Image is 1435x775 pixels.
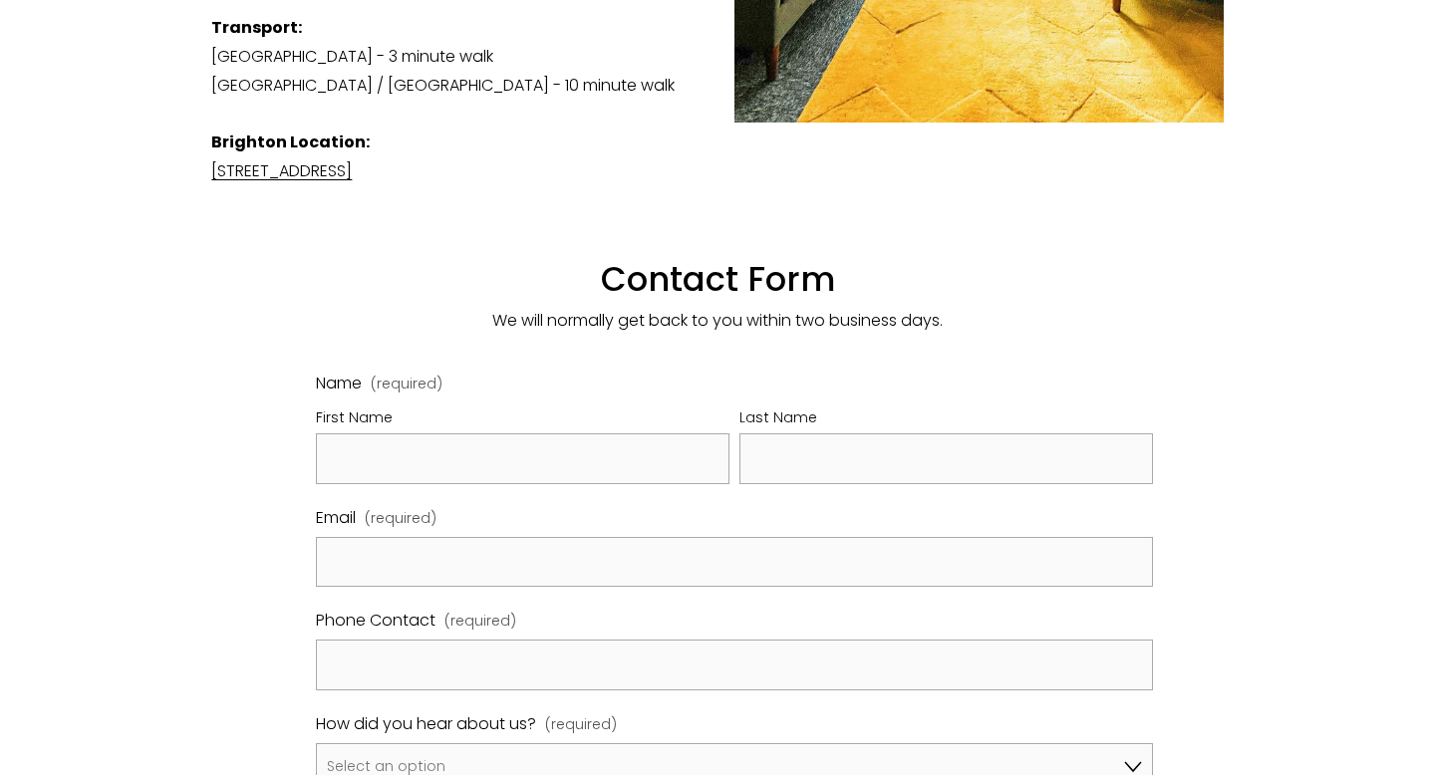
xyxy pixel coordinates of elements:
h1: Contact Form [211,218,1223,301]
p: We will normally get back to you within two business days. [211,307,1223,336]
span: (required) [545,712,617,738]
span: Phone Contact [316,607,435,636]
span: (required) [444,609,516,635]
div: First Name [316,405,729,433]
span: (required) [371,377,442,390]
a: [STREET_ADDRESS] [211,159,352,182]
span: (required) [365,506,436,532]
div: Last Name [739,405,1153,433]
span: Email [316,504,356,533]
strong: Transport: [211,16,302,39]
span: How did you hear about us? [316,710,536,739]
strong: Brighton Location: [211,130,370,153]
span: Name [316,370,362,398]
